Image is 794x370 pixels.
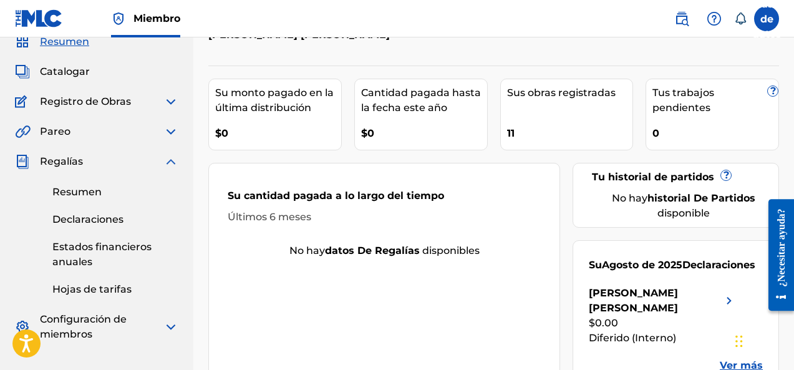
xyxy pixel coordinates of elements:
[111,11,126,26] img: Titular de los derechos superior
[735,323,743,360] div: Arrastrar
[707,11,722,26] img: ayuda
[589,332,676,344] font: Diferido (Interno)
[163,154,178,169] img: expandir
[422,245,480,256] font: disponibles
[589,317,618,329] font: $0.00
[15,124,31,139] img: Pareo
[652,127,659,139] font: 0
[52,282,178,297] a: Hojas de tarifas
[682,259,755,271] font: Declaraciones
[759,188,794,323] iframe: Centro de recursos
[724,169,729,181] font: ?
[15,319,30,334] img: Configuración de miembros
[15,64,90,79] a: CatalogarCatalogar
[52,212,178,227] a: Declaraciones
[612,192,647,204] font: No hay
[674,11,689,26] img: buscar
[15,34,89,49] a: ResumenResumen
[52,185,178,200] a: Resumen
[325,245,420,256] font: datos de regalías
[589,287,678,314] font: [PERSON_NAME] [PERSON_NAME]
[15,34,30,49] img: Resumen
[40,125,70,137] font: Pareo
[589,286,737,346] a: [PERSON_NAME] [PERSON_NAME]icono de chevron derecho$0.00Diferido (Interno)
[592,171,714,183] font: Tu historial de partidos
[770,85,776,97] font: ?
[40,66,90,77] font: Catalogar
[289,245,325,256] font: No hay
[163,319,178,334] img: expandir
[734,12,747,25] div: Notificaciones
[52,186,102,198] font: Resumen
[228,190,444,202] font: Su cantidad pagada a lo largo del tiempo
[215,87,334,114] font: Su monto pagado en la última distribución
[507,127,515,139] font: 11
[15,9,63,27] img: Logotipo del MLC
[52,241,152,268] font: Estados financieros anuales
[754,6,779,31] div: Menú de usuario
[40,313,127,340] font: Configuración de miembros
[361,127,374,139] font: $0
[133,12,180,24] font: Miembro
[669,6,694,31] a: Búsqueda pública
[215,127,228,139] font: $0
[702,6,727,31] div: Ayuda
[40,155,83,167] font: Regalías
[361,87,481,114] font: Cantidad pagada hasta la fecha este año
[52,283,132,295] font: Hojas de tarifas
[657,207,710,219] font: disponible
[722,286,737,316] img: icono de chevron derecho
[507,87,616,99] font: Sus obras registradas
[52,213,123,225] font: Declaraciones
[15,94,31,109] img: Registro de Obras
[163,124,178,139] img: expandir
[40,95,131,107] font: Registro de Obras
[602,259,682,271] font: Agosto de 2025
[652,87,714,114] font: Tus trabajos pendientes
[40,36,89,47] font: Resumen
[52,240,178,270] a: Estados financieros anuales
[163,94,178,109] img: expandir
[228,211,311,223] font: Últimos 6 meses
[15,154,30,169] img: Regalías
[15,64,30,79] img: Catalogar
[589,259,602,271] font: Su
[732,310,794,370] iframe: Widget de chat
[647,192,755,204] font: historial de partidos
